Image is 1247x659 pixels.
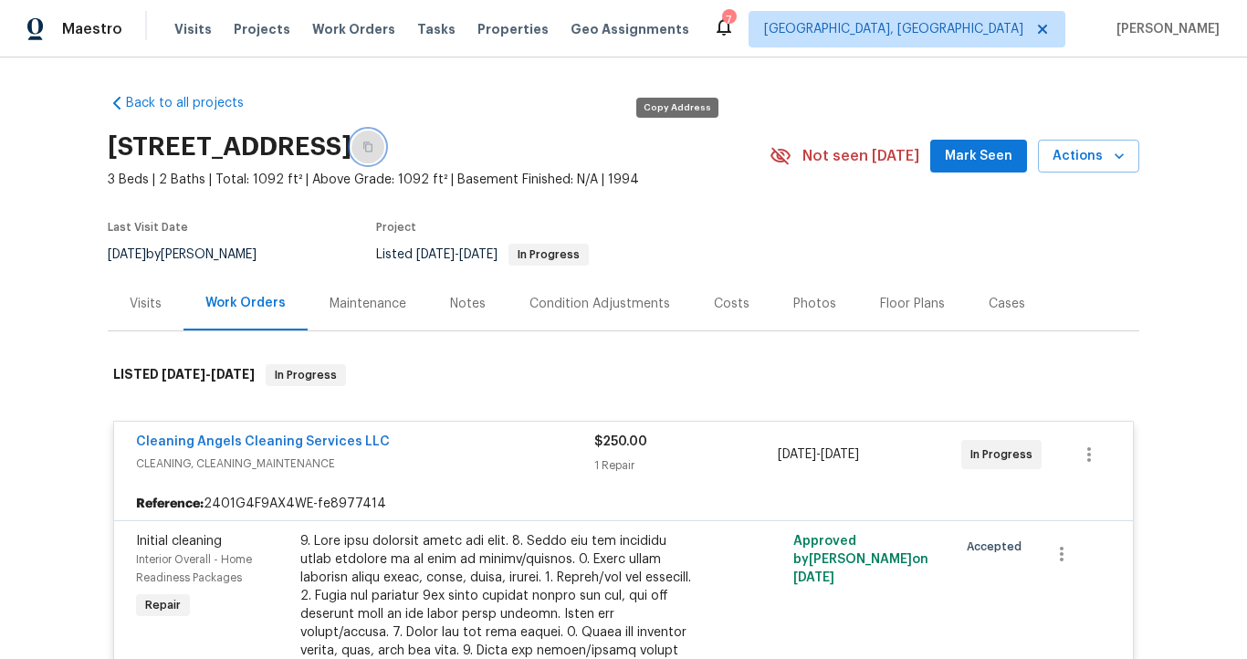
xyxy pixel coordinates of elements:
[138,596,188,614] span: Repair
[108,138,351,156] h2: [STREET_ADDRESS]
[529,295,670,313] div: Condition Adjustments
[234,20,290,38] span: Projects
[714,295,749,313] div: Costs
[1038,140,1139,173] button: Actions
[793,295,836,313] div: Photos
[267,366,344,384] span: In Progress
[778,448,816,461] span: [DATE]
[967,538,1029,556] span: Accepted
[477,20,549,38] span: Properties
[136,554,252,583] span: Interior Overall - Home Readiness Packages
[880,295,945,313] div: Floor Plans
[376,222,416,233] span: Project
[594,435,647,448] span: $250.00
[130,295,162,313] div: Visits
[417,23,456,36] span: Tasks
[510,249,587,260] span: In Progress
[416,248,455,261] span: [DATE]
[211,368,255,381] span: [DATE]
[136,455,594,473] span: CLEANING, CLEANING_MAINTENANCE
[62,20,122,38] span: Maestro
[108,244,278,266] div: by [PERSON_NAME]
[1053,145,1125,168] span: Actions
[1109,20,1220,38] span: [PERSON_NAME]
[970,445,1040,464] span: In Progress
[793,535,928,584] span: Approved by [PERSON_NAME] on
[108,248,146,261] span: [DATE]
[778,445,859,464] span: -
[108,94,283,112] a: Back to all projects
[108,222,188,233] span: Last Visit Date
[312,20,395,38] span: Work Orders
[108,171,770,189] span: 3 Beds | 2 Baths | Total: 1092 ft² | Above Grade: 1092 ft² | Basement Finished: N/A | 1994
[162,368,205,381] span: [DATE]
[108,346,1139,404] div: LISTED [DATE]-[DATE]In Progress
[459,248,498,261] span: [DATE]
[802,147,919,165] span: Not seen [DATE]
[793,571,834,584] span: [DATE]
[594,456,778,475] div: 1 Repair
[114,487,1133,520] div: 2401G4F9AX4WE-fe8977414
[821,448,859,461] span: [DATE]
[764,20,1023,38] span: [GEOGRAPHIC_DATA], [GEOGRAPHIC_DATA]
[205,294,286,312] div: Work Orders
[174,20,212,38] span: Visits
[989,295,1025,313] div: Cases
[930,140,1027,173] button: Mark Seen
[136,435,390,448] a: Cleaning Angels Cleaning Services LLC
[722,11,735,29] div: 7
[136,535,222,548] span: Initial cleaning
[376,248,589,261] span: Listed
[136,495,204,513] b: Reference:
[162,368,255,381] span: -
[416,248,498,261] span: -
[330,295,406,313] div: Maintenance
[450,295,486,313] div: Notes
[571,20,689,38] span: Geo Assignments
[945,145,1012,168] span: Mark Seen
[113,364,255,386] h6: LISTED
